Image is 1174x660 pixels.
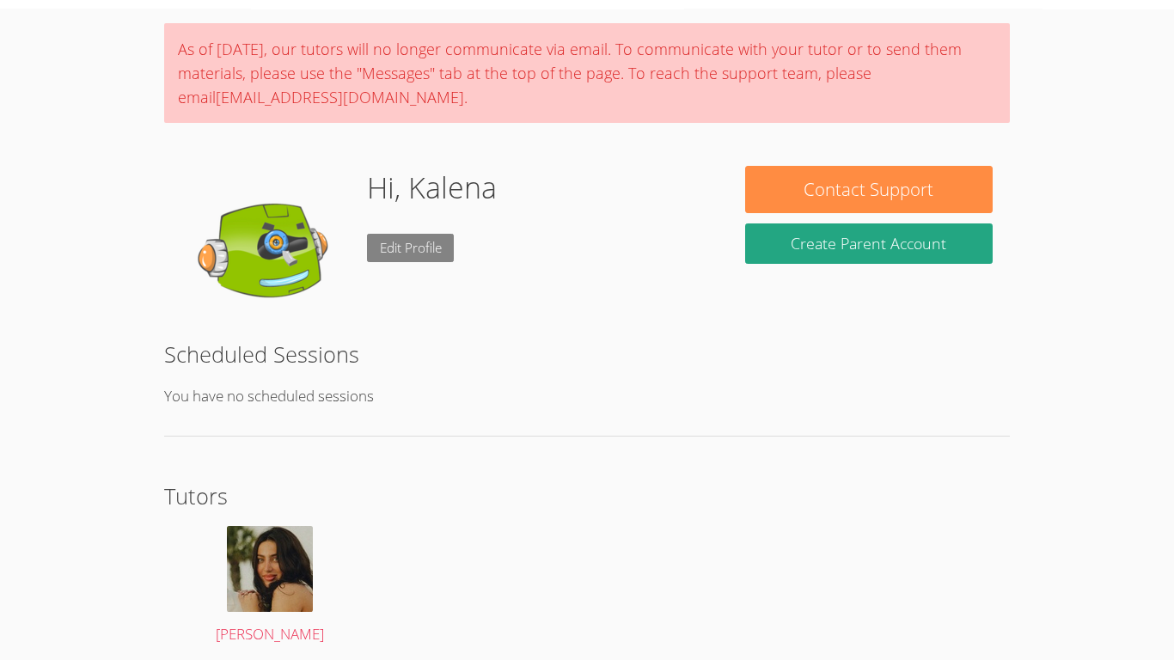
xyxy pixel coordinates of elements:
a: [PERSON_NAME] [181,526,359,647]
button: Create Parent Account [745,223,993,264]
img: default.png [181,166,353,338]
button: Contact Support [745,166,993,213]
h2: Tutors [164,480,1010,512]
a: Edit Profile [367,234,455,262]
p: You have no scheduled sessions [164,384,1010,409]
div: As of [DATE], our tutors will no longer communicate via email. To communicate with your tutor or ... [164,23,1010,123]
span: [PERSON_NAME] [216,624,324,644]
img: avatar.png [227,526,313,612]
h2: Scheduled Sessions [164,338,1010,370]
h1: Hi, Kalena [367,166,497,210]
